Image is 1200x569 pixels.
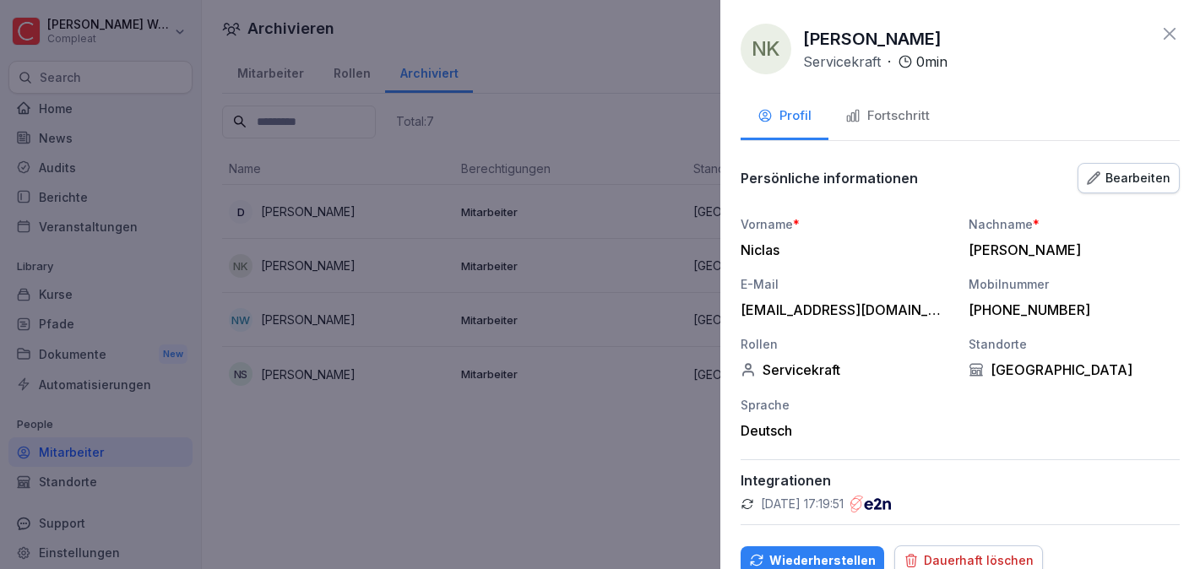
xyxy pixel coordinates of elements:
[741,275,952,293] div: E-Mail
[969,361,1180,378] div: [GEOGRAPHIC_DATA]
[741,472,1180,489] p: Integrationen
[1078,163,1180,193] button: Bearbeiten
[741,95,828,140] button: Profil
[969,335,1180,353] div: Standorte
[845,106,930,126] div: Fortschritt
[850,496,891,512] img: e2n.png
[803,26,942,51] p: [PERSON_NAME]
[916,51,948,72] p: 0 min
[741,301,943,318] div: [EMAIL_ADDRESS][DOMAIN_NAME]
[803,51,948,72] div: ·
[1087,169,1170,187] div: Bearbeiten
[741,361,952,378] div: Servicekraft
[969,275,1180,293] div: Mobilnummer
[828,95,947,140] button: Fortschritt
[741,215,952,233] div: Vorname
[741,241,943,258] div: Niclas
[741,422,952,439] div: Deutsch
[969,215,1180,233] div: Nachname
[741,24,791,74] div: NK
[761,496,844,512] p: [DATE] 17:19:51
[741,335,952,353] div: Rollen
[969,301,1171,318] div: [PHONE_NUMBER]
[757,106,812,126] div: Profil
[969,241,1171,258] div: [PERSON_NAME]
[741,170,918,187] p: Persönliche informationen
[741,396,952,414] div: Sprache
[803,51,881,72] p: Servicekraft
